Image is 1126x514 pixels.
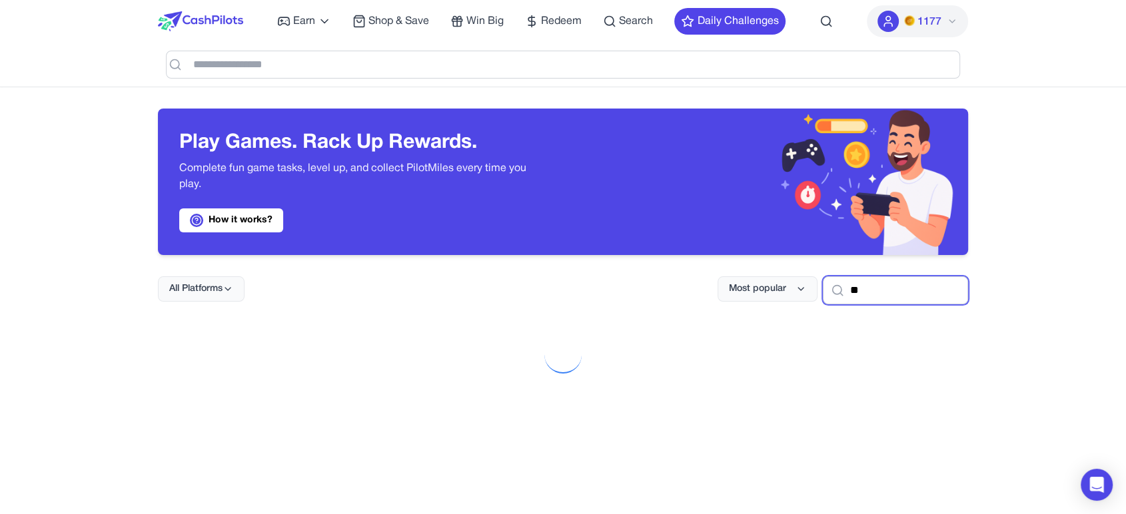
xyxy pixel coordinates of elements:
[179,160,542,192] p: Complete fun game tasks, level up, and collect PilotMiles every time you play.
[541,13,582,29] span: Redeem
[450,13,504,29] a: Win Big
[466,13,504,29] span: Win Big
[179,208,283,232] a: How it works?
[277,13,331,29] a: Earn
[179,131,542,155] h3: Play Games. Rack Up Rewards.
[729,282,786,296] span: Most popular
[352,13,429,29] a: Shop & Save
[1081,469,1113,501] div: Open Intercom Messenger
[603,13,653,29] a: Search
[158,276,245,302] button: All Platforms
[169,282,223,296] span: All Platforms
[718,276,818,302] button: Most popular
[368,13,429,29] span: Shop & Save
[904,15,915,26] img: PMs
[293,13,315,29] span: Earn
[674,8,786,35] button: Daily Challenges
[525,13,582,29] a: Redeem
[867,5,968,37] button: PMs1177
[917,14,941,30] span: 1177
[158,11,243,31] img: CashPilots Logo
[619,13,653,29] span: Search
[563,109,968,255] img: Header decoration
